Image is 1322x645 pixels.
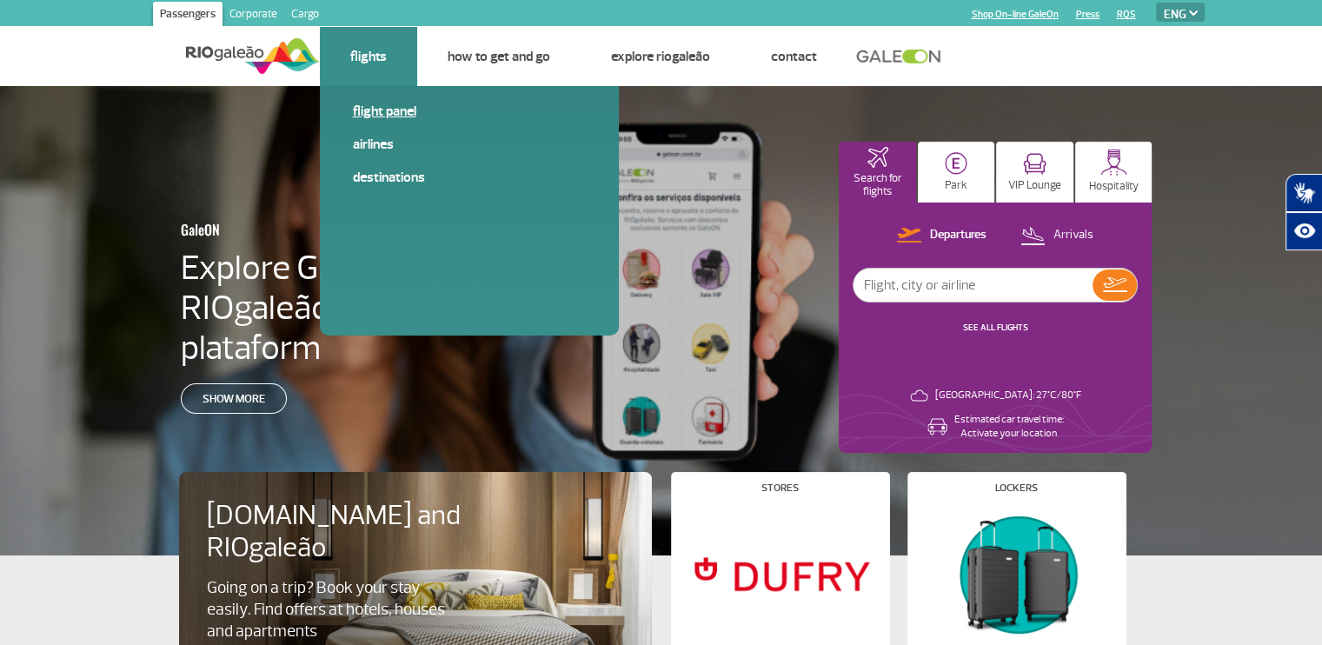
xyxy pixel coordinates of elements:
[181,211,471,248] h3: GaleON
[685,507,874,641] img: Stores
[181,248,556,368] h4: Explore GaleON: RIOgaleão’s digital plataform
[1285,174,1322,250] div: Plugin de acessibilidade da Hand Talk.
[207,500,483,564] h4: [DOMAIN_NAME] and RIOgaleão
[1053,227,1093,243] p: Arrivals
[350,48,387,65] a: Flights
[918,142,995,203] button: Park
[353,102,586,121] a: Flight panel
[995,483,1038,493] h4: Lockers
[181,383,287,414] a: Show more
[448,48,550,65] a: How to get and go
[1100,149,1127,176] img: hospitality.svg
[854,269,1093,302] input: Flight, city or airline
[945,152,967,175] img: carParkingHome.svg
[1075,142,1153,203] button: Hospitality
[935,389,1081,402] p: [GEOGRAPHIC_DATA]: 27°C/80°F
[771,48,817,65] a: Contact
[207,577,454,642] p: Going on a trip? Book your stay easily. Find offers at hotels, houses and apartments
[954,413,1064,441] p: Estimated car travel time: Activate your location
[1285,174,1322,212] button: Abrir tradutor de língua de sinais.
[353,168,586,187] a: Destinations
[963,322,1028,333] a: SEE ALL FLIGHTS
[611,48,710,65] a: Explore RIOgaleão
[921,507,1111,641] img: Lockers
[930,227,987,243] p: Departures
[839,142,916,203] button: Search for flights
[1285,212,1322,250] button: Abrir recursos assistivos.
[1008,179,1061,192] p: VIP Lounge
[223,2,284,30] a: Corporate
[1089,180,1139,193] p: Hospitality
[847,172,907,198] p: Search for flights
[761,483,799,493] h4: Stores
[1076,9,1099,20] a: Press
[958,321,1033,335] button: SEE ALL FLIGHTS
[1023,153,1046,175] img: vipRoom.svg
[1117,9,1136,20] a: RQS
[945,179,967,192] p: Park
[972,9,1059,20] a: Shop On-line GaleOn
[153,2,223,30] a: Passengers
[353,135,586,154] a: Airlines
[284,2,326,30] a: Cargo
[867,147,888,168] img: airplaneHomeActive.svg
[996,142,1073,203] button: VIP Lounge
[207,500,624,642] a: [DOMAIN_NAME] and RIOgaleãoGoing on a trip? Book your stay easily. Find offers at hotels, houses ...
[892,224,992,247] button: Departures
[1015,224,1099,247] button: Arrivals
